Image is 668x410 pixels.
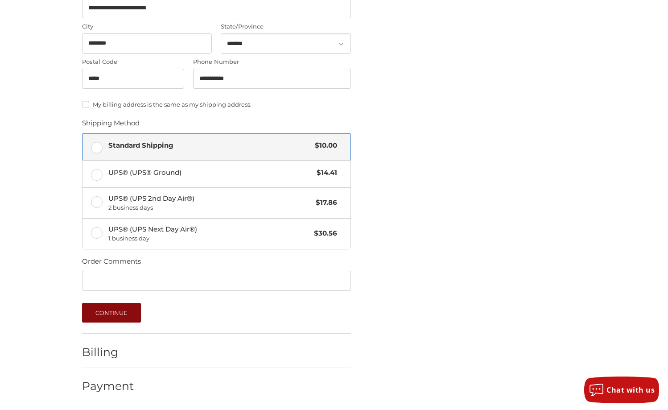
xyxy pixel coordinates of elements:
label: Postal Code [82,58,185,66]
span: UPS® (UPS 2nd Day Air®) [108,194,312,212]
button: Continue [82,303,141,323]
label: City [82,22,212,31]
legend: Order Comments [82,257,141,271]
span: $30.56 [310,228,338,239]
span: 1 business day [108,234,310,243]
span: Chat with us [606,385,655,395]
label: State/Province [221,22,351,31]
h2: Billing [82,345,134,359]
span: 2 business days [108,203,312,212]
legend: Shipping Method [82,118,140,133]
label: Phone Number [193,58,351,66]
span: $10.00 [311,141,338,151]
button: Chat with us [584,377,659,403]
h2: Payment [82,379,134,393]
span: UPS® (UPS Next Day Air®) [108,224,310,243]
span: $14.41 [313,168,338,178]
span: UPS® (UPS® Ground) [108,168,313,178]
span: $17.86 [312,198,338,208]
span: Standard Shipping [108,141,311,151]
label: My billing address is the same as my shipping address. [82,101,351,108]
